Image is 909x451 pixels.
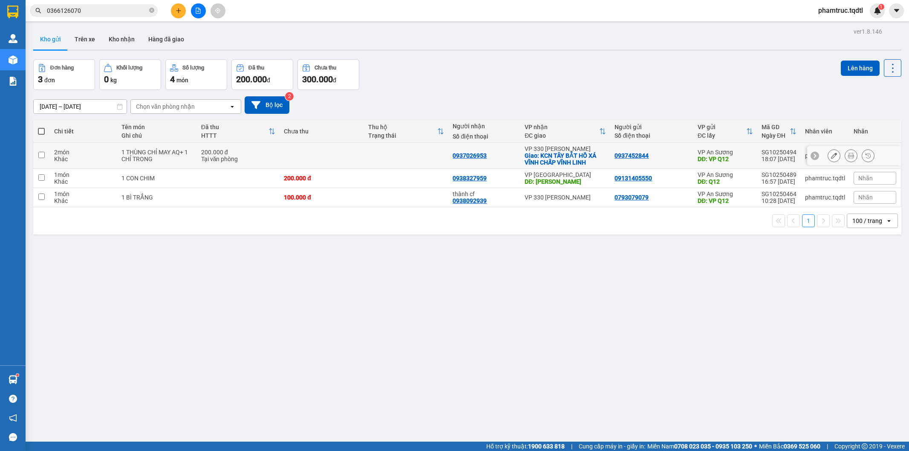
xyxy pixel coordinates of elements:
[762,197,796,204] div: 10:28 [DATE]
[615,175,652,182] div: 09131405550
[102,29,141,49] button: Kho nhận
[805,194,845,201] div: phamtruc.tqdtl
[886,217,892,224] svg: open
[571,442,572,451] span: |
[827,442,828,451] span: |
[121,194,193,201] div: 1 BÌ TRẮNG
[215,8,221,14] span: aim
[762,156,796,162] div: 18:07 [DATE]
[757,120,801,143] th: Toggle SortBy
[171,3,186,18] button: plus
[525,124,599,130] div: VP nhận
[285,92,294,101] sup: 2
[201,132,268,139] div: HTTT
[854,128,896,135] div: Nhãn
[34,100,127,113] input: Select a date range.
[284,128,360,135] div: Chưa thu
[284,175,360,182] div: 200.000 đ
[9,433,17,441] span: message
[54,156,113,162] div: Khác
[762,124,790,130] div: Mã GD
[811,5,870,16] span: phamtruc.tqdtl
[33,29,68,49] button: Kho gửi
[315,65,336,71] div: Chưa thu
[453,175,487,182] div: 0938327959
[889,3,904,18] button: caret-down
[116,65,142,71] div: Khối lượng
[9,395,17,403] span: question-circle
[229,103,236,110] svg: open
[35,8,41,14] span: search
[248,65,264,71] div: Đã thu
[368,124,437,130] div: Thu hộ
[805,152,845,159] div: phamtruc.tqdtl
[201,149,275,156] div: 200.000 đ
[364,120,448,143] th: Toggle SortBy
[176,8,182,14] span: plus
[211,3,225,18] button: aim
[245,96,289,114] button: Bộ lọc
[453,191,516,197] div: thành cf
[54,128,113,135] div: Chi tiết
[136,102,195,111] div: Chọn văn phòng nhận
[698,197,753,204] div: DĐ: VP Q12
[9,414,17,422] span: notification
[44,77,55,84] span: đơn
[267,77,270,84] span: đ
[54,178,113,185] div: Khác
[878,4,884,10] sup: 1
[68,29,102,49] button: Trên xe
[9,55,17,64] img: warehouse-icon
[852,217,882,225] div: 100 / trang
[754,445,757,448] span: ⚪️
[520,120,610,143] th: Toggle SortBy
[110,77,117,84] span: kg
[297,59,359,90] button: Chưa thu300.000đ
[841,61,880,76] button: Lên hàng
[615,132,689,139] div: Số điện thoại
[828,149,840,162] div: Sửa đơn hàng
[698,149,753,156] div: VP An Sương
[698,124,746,130] div: VP gửi
[525,152,606,166] div: Giao: KCN TÂY BẮT HỒ XÁ VĨNH CHẤP VĨNH LINH
[674,443,752,450] strong: 0708 023 035 - 0935 103 250
[647,442,752,451] span: Miền Nam
[874,7,881,14] img: icon-new-feature
[182,65,204,71] div: Số lượng
[231,59,293,90] button: Đã thu200.000đ
[453,123,516,130] div: Người nhận
[615,152,649,159] div: 0937452844
[368,132,437,139] div: Trạng thái
[525,171,606,178] div: VP [GEOGRAPHIC_DATA]
[302,74,333,84] span: 300.000
[698,171,753,178] div: VP An Sương
[805,128,845,135] div: Nhân viên
[528,443,565,450] strong: 1900 633 818
[893,7,900,14] span: caret-down
[880,4,883,10] span: 1
[698,132,746,139] div: ĐC lấy
[698,191,753,197] div: VP An Sương
[9,77,17,86] img: solution-icon
[453,152,487,159] div: 0937026953
[615,124,689,130] div: Người gửi
[693,120,757,143] th: Toggle SortBy
[698,178,753,185] div: DĐ: Q12
[165,59,227,90] button: Số lượng4món
[805,175,845,182] div: phamtruc.tqdtl
[759,442,820,451] span: Miền Bắc
[698,156,753,162] div: DĐ: VP Q12
[525,132,599,139] div: ĐC giao
[195,8,201,14] span: file-add
[802,214,815,227] button: 1
[453,133,516,140] div: Số điện thoại
[486,442,565,451] span: Hỗ trợ kỹ thuật:
[50,65,74,71] div: Đơn hàng
[47,6,147,15] input: Tìm tên, số ĐT hoặc mã đơn
[9,34,17,43] img: warehouse-icon
[197,120,280,143] th: Toggle SortBy
[121,175,193,182] div: 1 CON CHIM
[7,6,18,18] img: logo-vxr
[121,124,193,130] div: Tên món
[33,59,95,90] button: Đơn hàng3đơn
